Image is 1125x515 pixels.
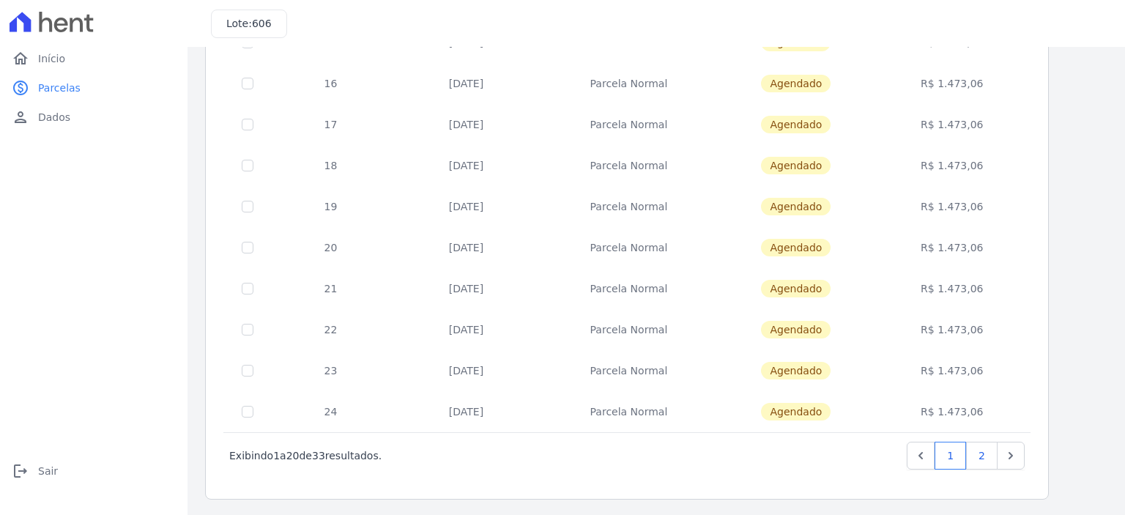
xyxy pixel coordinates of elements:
a: logoutSair [6,456,182,486]
td: R$ 1.473,06 [877,104,1028,145]
a: homeInício [6,44,182,73]
td: [DATE] [390,104,542,145]
i: logout [12,462,29,480]
td: 16 [271,63,390,104]
td: 18 [271,145,390,186]
td: 17 [271,104,390,145]
td: Parcela Normal [542,63,716,104]
td: 24 [271,391,390,432]
td: Parcela Normal [542,145,716,186]
td: [DATE] [390,268,542,309]
td: R$ 1.473,06 [877,268,1028,309]
i: home [12,50,29,67]
td: 22 [271,309,390,350]
span: 606 [252,18,272,29]
span: Agendado [761,362,831,379]
span: Agendado [761,321,831,338]
a: 1 [935,442,966,470]
i: person [12,108,29,126]
td: 20 [271,227,390,268]
span: Agendado [761,280,831,297]
td: Parcela Normal [542,104,716,145]
span: 20 [286,450,300,462]
td: 21 [271,268,390,309]
a: personDados [6,103,182,132]
a: Previous [907,442,935,470]
a: 2 [966,442,998,470]
td: Parcela Normal [542,350,716,391]
span: 1 [273,450,280,462]
span: Sair [38,464,58,478]
td: 19 [271,186,390,227]
td: Parcela Normal [542,186,716,227]
td: Parcela Normal [542,268,716,309]
a: Next [997,442,1025,470]
td: Parcela Normal [542,391,716,432]
h3: Lote: [226,16,272,32]
td: [DATE] [390,350,542,391]
td: [DATE] [390,391,542,432]
td: R$ 1.473,06 [877,309,1028,350]
td: Parcela Normal [542,309,716,350]
span: Início [38,51,65,66]
td: R$ 1.473,06 [877,145,1028,186]
td: R$ 1.473,06 [877,227,1028,268]
p: Exibindo a de resultados. [229,448,382,463]
span: 33 [312,450,325,462]
span: Agendado [761,239,831,256]
span: Agendado [761,116,831,133]
td: [DATE] [390,227,542,268]
td: R$ 1.473,06 [877,186,1028,227]
span: Agendado [761,403,831,420]
i: paid [12,79,29,97]
a: paidParcelas [6,73,182,103]
td: [DATE] [390,63,542,104]
span: Dados [38,110,70,125]
span: Agendado [761,198,831,215]
td: R$ 1.473,06 [877,391,1028,432]
span: Agendado [761,75,831,92]
td: R$ 1.473,06 [877,63,1028,104]
span: Agendado [761,157,831,174]
td: 23 [271,350,390,391]
td: [DATE] [390,309,542,350]
td: [DATE] [390,145,542,186]
td: R$ 1.473,06 [877,350,1028,391]
td: Parcela Normal [542,227,716,268]
span: Parcelas [38,81,81,95]
td: [DATE] [390,186,542,227]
